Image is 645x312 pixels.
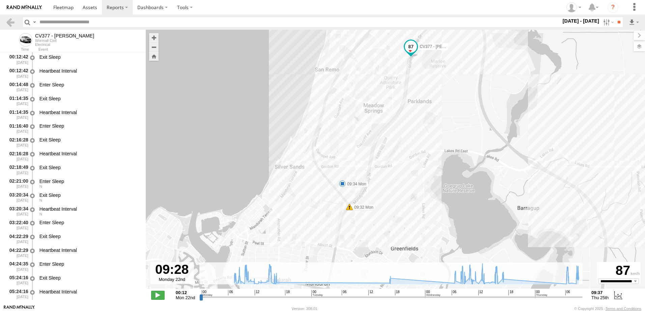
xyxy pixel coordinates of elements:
[38,48,146,51] div: Event
[395,290,400,295] span: 18
[5,246,29,259] div: 04:22:29 [DATE]
[564,2,584,12] div: Sean Cosgriff
[5,260,29,272] div: 04:24:35 [DATE]
[5,95,29,107] div: 01:14:35 [DATE]
[32,17,37,27] label: Search Query
[39,54,139,60] div: Exit Sleep
[5,177,29,190] div: 02:21:00 [DATE]
[151,291,165,300] label: Play/Stop
[535,290,547,298] span: 00
[285,290,290,295] span: 18
[39,123,139,129] div: Enter Sleep
[342,181,368,187] label: 09:34 Mon
[39,219,139,226] div: Enter Sleep
[176,290,195,295] strong: 00:12
[35,43,94,47] div: Electrical
[35,38,94,43] div: Wormall Civil
[39,184,42,188] span: Heading: 9
[452,290,456,295] span: 06
[5,48,29,51] div: Time
[5,288,29,300] div: 05:24:16 [DATE]
[149,42,159,52] button: Zoom out
[39,192,139,198] div: Exit Sleep
[5,205,29,217] div: 03:20:34 [DATE]
[202,290,212,298] span: 00
[5,17,15,27] a: Back to previous Page
[561,17,601,25] label: [DATE] - [DATE]
[39,178,139,184] div: Enter Sleep
[425,290,440,298] span: 00
[39,198,42,202] span: Heading: 9
[39,82,139,88] div: Enter Sleep
[368,290,373,295] span: 12
[39,68,139,74] div: Heartbeat Interval
[600,17,615,27] label: Search Filter Options
[7,5,42,10] img: rand-logo.svg
[420,45,469,49] span: CV377 - [PERSON_NAME]
[39,151,139,157] div: Heartbeat Interval
[606,307,641,311] a: Terms and Conditions
[39,164,139,171] div: Exit Sleep
[39,212,42,216] span: Heading: 9
[5,274,29,286] div: 05:24:16 [DATE]
[5,219,29,231] div: 03:22:40 [DATE]
[628,17,640,27] label: Export results as...
[574,307,641,311] div: © Copyright 2025 -
[5,67,29,79] div: 00:12:42 [DATE]
[5,191,29,204] div: 03:20:34 [DATE]
[5,53,29,66] div: 00:12:42 [DATE]
[228,290,233,295] span: 06
[39,137,139,143] div: Exit Sleep
[5,122,29,135] div: 01:16:40 [DATE]
[5,136,29,148] div: 02:16:28 [DATE]
[5,81,29,93] div: 00:14:48 [DATE]
[342,290,346,295] span: 06
[598,263,640,278] div: 87
[5,150,29,162] div: 02:16:28 [DATE]
[35,33,94,38] div: CV377 - Joel Mcsherry - View Asset History
[508,290,513,295] span: 18
[311,290,322,298] span: 00
[5,163,29,176] div: 02:18:49 [DATE]
[39,109,139,115] div: Heartbeat Interval
[591,290,609,295] strong: 09:37
[292,307,317,311] div: Version: 308.01
[149,33,159,42] button: Zoom in
[349,204,375,210] label: 09:32 Mon
[39,261,139,267] div: Enter Sleep
[39,247,139,253] div: Heartbeat Interval
[5,108,29,121] div: 01:14:35 [DATE]
[255,290,259,295] span: 12
[39,275,139,281] div: Exit Sleep
[149,52,159,61] button: Zoom Home
[591,295,609,300] span: Thu 25th Sep 2025
[39,206,139,212] div: Heartbeat Interval
[608,2,618,13] i: ?
[39,289,139,295] div: Heartbeat Interval
[478,290,483,295] span: 12
[39,233,139,239] div: Exit Sleep
[5,232,29,245] div: 04:22:29 [DATE]
[4,305,35,312] a: Visit our Website
[176,295,195,300] span: Mon 22nd Sep 2025
[565,290,570,295] span: 06
[39,96,139,102] div: Exit Sleep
